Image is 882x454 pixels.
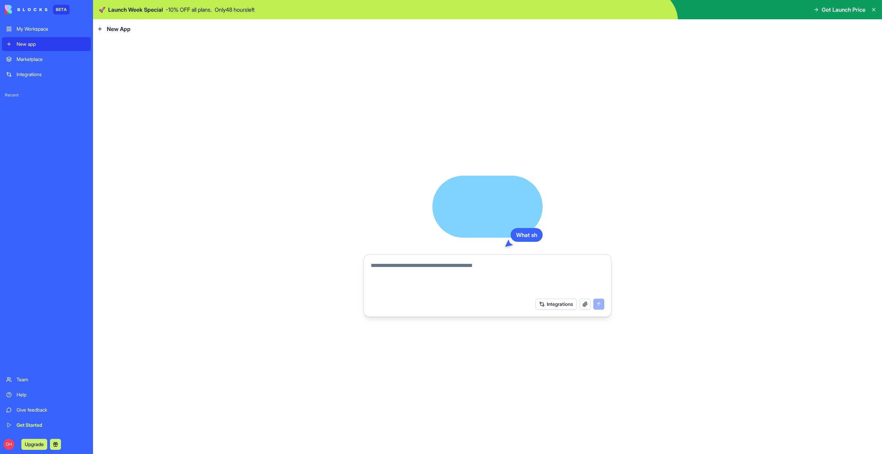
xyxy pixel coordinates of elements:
span: OH [3,439,14,450]
a: Get Started [2,418,91,432]
img: logo [5,5,48,14]
div: Get Started [17,422,87,429]
span: Recent [2,92,91,98]
div: Help [17,391,87,398]
div: BETA [53,5,70,14]
span: 🚀 [99,6,105,14]
div: New app [17,41,87,48]
a: Integrations [2,68,91,81]
span: Launch Week Special [108,6,163,14]
div: Marketplace [17,56,87,63]
div: My Workspace [17,25,87,32]
p: - 10 % OFF all plans. [166,6,212,14]
a: Team [2,373,91,386]
div: What sh [511,228,543,242]
a: Give feedback [2,403,91,417]
div: Integrations [17,71,87,78]
span: Get Launch Price [822,6,865,14]
div: Team [17,376,87,383]
div: Give feedback [17,406,87,413]
a: Upgrade [21,441,47,447]
a: BETA [5,5,70,14]
button: Integrations [535,299,577,310]
a: Marketplace [2,52,91,66]
span: New App [107,25,131,33]
a: New app [2,37,91,51]
a: My Workspace [2,22,91,36]
a: Help [2,388,91,402]
button: Upgrade [21,439,47,450]
p: Only 48 hours left [215,6,255,14]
